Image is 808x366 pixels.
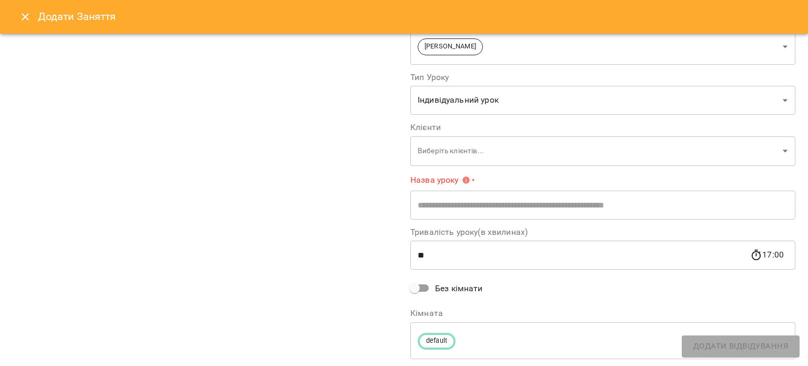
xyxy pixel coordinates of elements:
[462,176,470,184] svg: Вкажіть назву уроку або виберіть клієнтів
[418,146,779,156] p: Виберіть клієнтів...
[410,309,795,318] label: Кімната
[410,136,795,166] div: Виберіть клієнтів...
[13,4,38,29] button: Close
[410,322,795,359] div: default
[418,42,482,52] span: [PERSON_NAME]
[410,176,470,184] span: Назва уроку
[410,228,795,236] label: Тривалість уроку(в хвилинах)
[435,282,483,295] span: Без кімнати
[420,336,453,346] span: default
[410,28,795,65] div: [PERSON_NAME]
[38,8,795,25] h6: Додати Заняття
[410,123,795,132] label: Клієнти
[410,86,795,115] div: Індивідуальний урок
[410,73,795,82] label: Тип Уроку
